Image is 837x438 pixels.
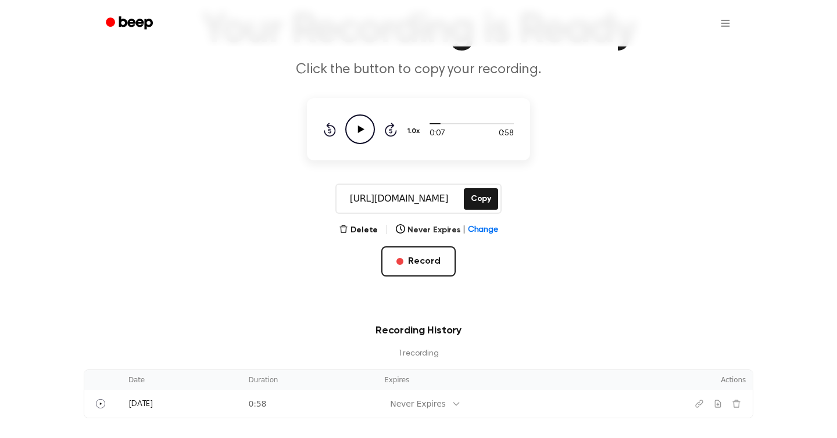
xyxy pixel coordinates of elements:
span: 0:58 [499,128,514,140]
button: Copy [464,188,498,210]
div: Never Expires [390,398,445,410]
h3: Recording History [102,323,735,339]
span: 0:07 [430,128,445,140]
span: Change [468,224,498,236]
button: Delete [339,224,378,236]
span: | [385,223,389,237]
button: Open menu [711,9,739,37]
td: 0:58 [241,390,377,418]
p: Click the button to copy your recording. [195,60,642,80]
button: Record [381,246,455,277]
span: [DATE] [128,400,153,408]
button: 1.0x [406,121,424,141]
button: Delete recording [727,394,746,413]
p: 1 recording [102,348,735,360]
button: Never Expires|Change [396,224,498,236]
a: Beep [98,12,163,35]
button: Play [91,394,110,413]
span: | [463,224,466,236]
button: Copy link [690,394,709,413]
th: Actions [660,370,753,390]
th: Duration [241,370,377,390]
th: Date [121,370,241,390]
th: Expires [377,370,660,390]
button: Download recording [709,394,727,413]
